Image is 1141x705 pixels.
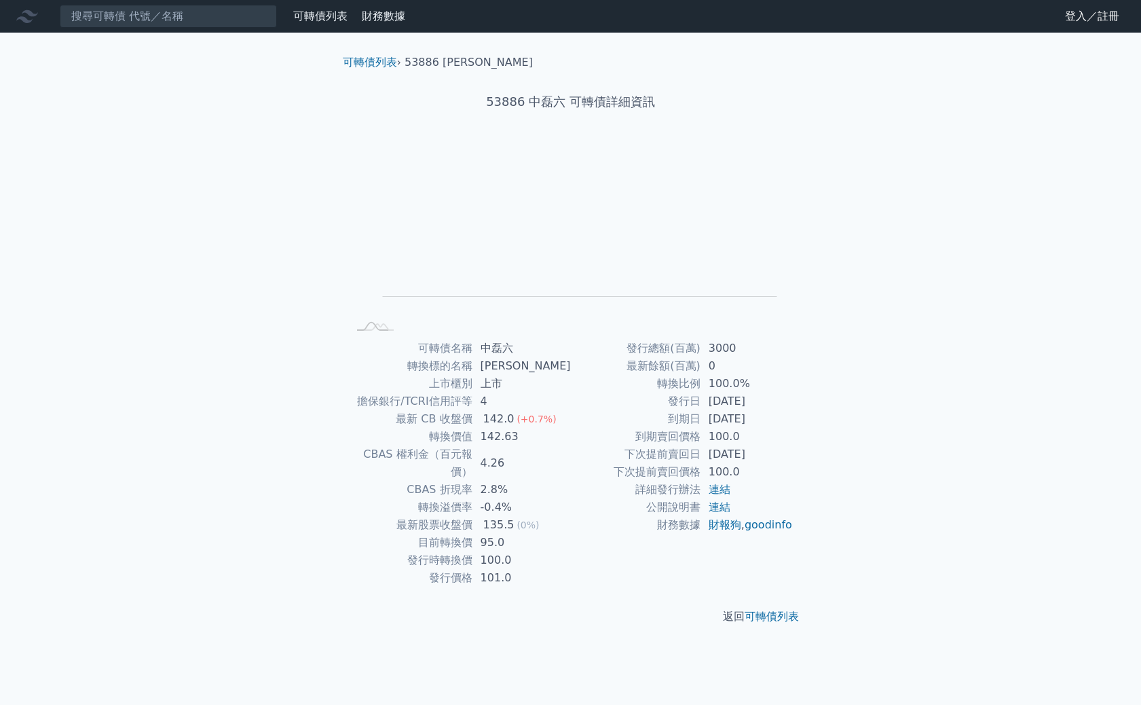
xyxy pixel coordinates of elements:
td: 100.0 [700,463,793,481]
a: goodinfo [745,518,792,531]
td: [DATE] [700,446,793,463]
td: 2.8% [472,481,571,499]
td: 100.0% [700,375,793,393]
td: CBAS 權利金（百元報價） [348,446,472,481]
td: 發行日 [571,393,700,410]
input: 搜尋可轉債 代號／名稱 [60,5,277,28]
td: 發行價格 [348,569,472,587]
td: 最新餘額(百萬) [571,357,700,375]
a: 財報狗 [709,518,741,531]
a: 連結 [709,483,730,496]
td: 發行總額(百萬) [571,340,700,357]
td: 95.0 [472,534,571,552]
span: (0%) [517,520,539,530]
td: 可轉債名稱 [348,340,472,357]
td: 發行時轉換價 [348,552,472,569]
li: › [343,54,401,71]
td: , [700,516,793,534]
li: 53886 [PERSON_NAME] [405,54,533,71]
a: 可轉債列表 [343,56,397,69]
td: 最新股票收盤價 [348,516,472,534]
td: 中磊六 [472,340,571,357]
td: 3000 [700,340,793,357]
td: [DATE] [700,393,793,410]
td: 上市 [472,375,571,393]
td: CBAS 折現率 [348,481,472,499]
td: 轉換價值 [348,428,472,446]
td: 目前轉換價 [348,534,472,552]
td: 到期日 [571,410,700,428]
td: 最新 CB 收盤價 [348,410,472,428]
span: (+0.7%) [517,414,556,424]
td: 0 [700,357,793,375]
td: 4.26 [472,446,571,481]
td: 到期賣回價格 [571,428,700,446]
td: 擔保銀行/TCRI信用評等 [348,393,472,410]
a: 財務數據 [362,10,405,22]
td: 100.0 [700,428,793,446]
td: 財務數據 [571,516,700,534]
a: 可轉債列表 [745,610,799,623]
a: 可轉債列表 [293,10,348,22]
td: 公開說明書 [571,499,700,516]
td: 142.63 [472,428,571,446]
td: [PERSON_NAME] [472,357,571,375]
td: 下次提前賣回價格 [571,463,700,481]
g: Chart [370,154,777,317]
td: 轉換溢價率 [348,499,472,516]
div: 142.0 [481,410,517,428]
td: 101.0 [472,569,571,587]
td: 轉換比例 [571,375,700,393]
td: 4 [472,393,571,410]
td: [DATE] [700,410,793,428]
td: 上市櫃別 [348,375,472,393]
div: 135.5 [481,516,517,534]
td: 100.0 [472,552,571,569]
td: 詳細發行辦法 [571,481,700,499]
p: 返回 [332,609,810,625]
td: 轉換標的名稱 [348,357,472,375]
h1: 53886 中磊六 可轉債詳細資訊 [332,92,810,111]
a: 連結 [709,501,730,513]
td: -0.4% [472,499,571,516]
a: 登入／註冊 [1054,5,1130,27]
td: 下次提前賣回日 [571,446,700,463]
